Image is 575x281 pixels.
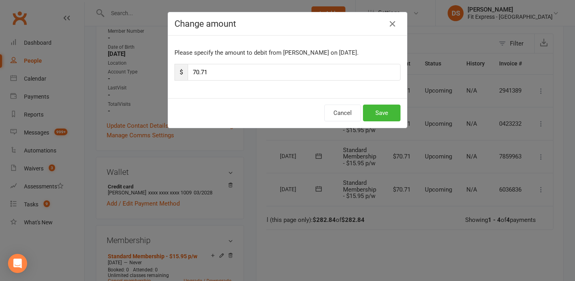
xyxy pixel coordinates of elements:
button: Close [386,18,399,30]
h4: Change amount [174,19,401,29]
p: Please specify the amount to debit from [PERSON_NAME] on [DATE]. [174,48,401,57]
div: Open Intercom Messenger [8,254,27,273]
button: Cancel [324,105,361,121]
button: Save [363,105,401,121]
span: $ [174,64,188,81]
